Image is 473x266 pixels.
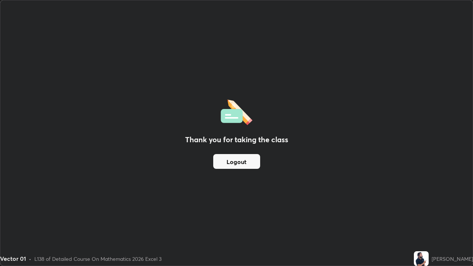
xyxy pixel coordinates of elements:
[221,97,252,125] img: offlineFeedback.1438e8b3.svg
[213,154,260,169] button: Logout
[185,134,288,145] h2: Thank you for taking the class
[34,255,161,263] div: L138 of Detailed Course On Mathematics 2026 Excel 3
[432,255,473,263] div: [PERSON_NAME]
[29,255,31,263] div: •
[414,251,429,266] img: d555e2c214c544948a5787e7ef02be78.jpg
